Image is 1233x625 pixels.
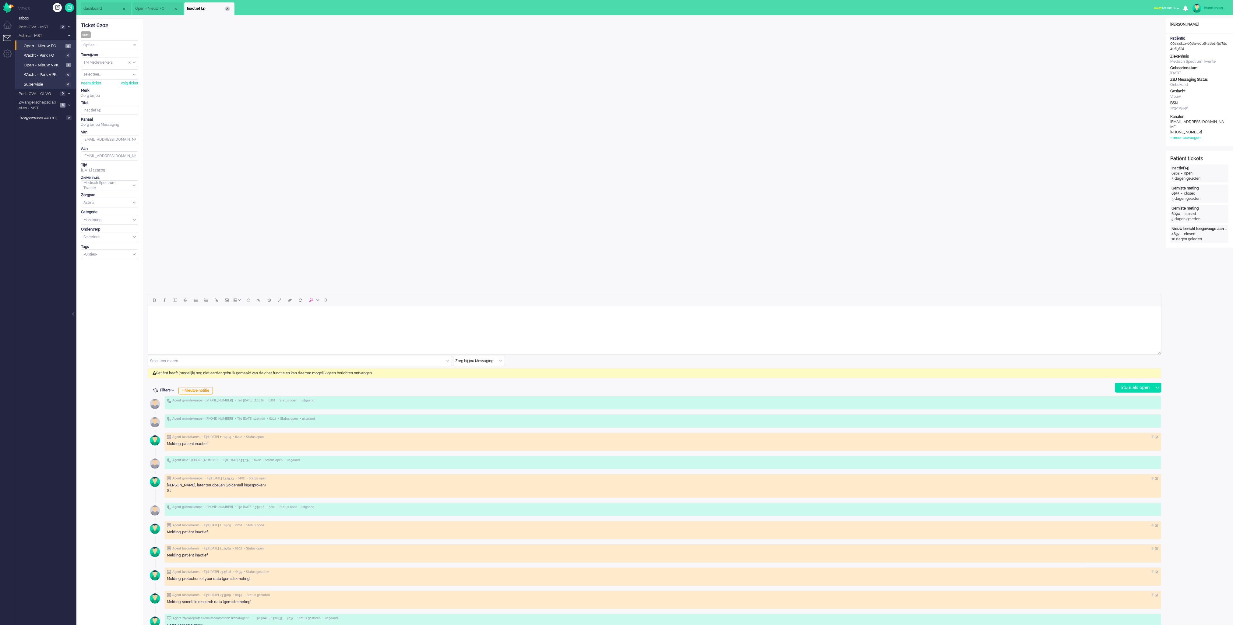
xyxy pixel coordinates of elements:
[284,616,293,620] span: • 4637
[172,435,199,439] span: Agent lusciialarms
[180,295,191,305] button: Strikethrough
[1191,4,1227,13] a: tvanderzanden
[1172,171,1180,176] div: 6202
[147,415,163,430] img: avatar
[1171,114,1228,119] div: Kanalen
[81,22,138,29] div: Ticket 6202
[202,435,231,439] span: • Tijd [DATE] 11:14:05
[263,458,283,462] span: • Status open
[1150,2,1183,15] li: awayfor 00:14
[1184,171,1193,176] div: open
[191,295,201,305] button: Bullet list
[1171,65,1228,71] div: Geboortedatum
[233,593,242,597] span: • 6094
[1172,237,1227,242] div: 10 dagen geleden
[18,15,76,21] a: Inbox
[167,546,171,551] img: ic_note_grey.svg
[167,435,171,439] img: ic_note_grey.svg
[233,435,242,439] span: • 6202
[172,546,199,551] span: Agent lusciialarms
[322,295,330,305] button: 0
[1156,349,1161,355] div: Resize
[1171,130,1225,135] div: [PHONE_NUMBER]
[202,546,231,551] span: • Tijd [DATE] 11:15:09
[325,298,327,302] span: 0
[172,505,233,509] span: Agent gvandekempe • [PHONE_NUMBER]
[3,2,14,13] img: flow_omnibird.svg
[1171,59,1228,64] div: Medisch Spectrum Twente
[178,387,213,394] div: + Nieuwe notitie
[160,295,170,305] button: Italic
[305,295,322,305] button: AI
[1171,82,1228,87] div: Onbekend
[65,44,71,48] span: 9
[167,398,171,403] img: ic_telephone_grey.svg
[18,71,76,78] a: Wacht - Park VPK 0
[147,396,163,411] img: avatar
[147,503,163,518] img: avatar
[1171,36,1228,41] div: PatiëntId
[1171,54,1228,59] div: Ziekenhuis
[1150,4,1183,12] button: awayfor 00:14
[1171,71,1228,76] div: [DATE]
[18,33,65,39] span: Astma - MST
[274,295,285,305] button: Fullscreen
[3,4,14,9] a: Omnidesk
[221,458,250,462] span: • Tijd [DATE] 15:57:34
[172,570,199,574] span: Agent lusciialarms
[323,616,338,620] span: • uitgaand
[277,505,297,509] span: • Status open
[19,115,64,121] span: Toegewezen aan mij
[235,417,265,421] span: • Tijd [DATE] 12:09:00
[167,483,1159,493] div: [PERSON_NAME], later terugbellen (voicemail ingesproken) GJ
[18,52,76,58] a: Wacht - Park FO 0
[187,6,225,11] span: Inactief (4)
[167,553,1159,558] div: Melding: patiënt inactief
[167,530,1159,535] div: Melding: patiënt inactief
[83,6,122,11] span: dashboard
[253,616,282,620] span: • Tijd [DATE] 15:08:33
[243,295,254,305] button: Emoticons
[278,417,298,421] span: • Status open
[24,62,65,68] span: Open - Nieuw VPK
[81,117,138,122] div: Kanaal
[147,474,163,489] img: avatar
[1172,166,1227,171] div: Inactief (4)
[170,295,180,305] button: Underline
[60,25,65,29] span: 0
[147,433,163,448] img: avatar
[300,417,315,421] span: • uitgaand
[81,69,138,79] div: Assign User
[24,53,64,58] span: Wacht - Park FO
[81,210,138,215] div: Categorie
[1172,191,1180,196] div: 6155
[81,88,138,93] div: Merk
[252,458,261,462] span: • 6202
[1171,155,1228,162] div: Patiënt tickets
[1154,6,1176,10] span: for 00:14
[121,81,138,86] div: volg ticket
[1172,217,1227,222] div: 5 dagen geleden
[1192,4,1202,13] img: avatar
[244,570,269,574] span: • Status gesloten
[299,398,314,403] span: • uitgaand
[147,591,163,606] img: avatar
[1171,77,1228,82] div: ZBJ Messaging Status
[172,398,233,403] span: Agent gvandekempe • [PHONE_NUMBER]
[285,458,300,462] span: • uitgaand
[225,6,230,11] div: Close tab
[1172,231,1180,237] div: 4637
[167,599,1159,605] div: Melding: scientific research data (gemiste meting)
[167,505,171,510] img: ic_telephone_grey.svg
[65,3,74,12] a: Quick Ticket
[81,244,138,249] div: Tags
[247,476,266,481] span: • Status open
[1171,101,1228,106] div: BSN
[1171,119,1225,130] div: [EMAIL_ADDRESS][DOMAIN_NAME]
[1172,186,1227,191] div: Gemiste meting
[1115,383,1154,392] div: Stuur als open
[1185,211,1196,217] div: closed
[81,93,138,98] div: Zorg bij jou
[148,306,1161,349] iframe: Rich Text Area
